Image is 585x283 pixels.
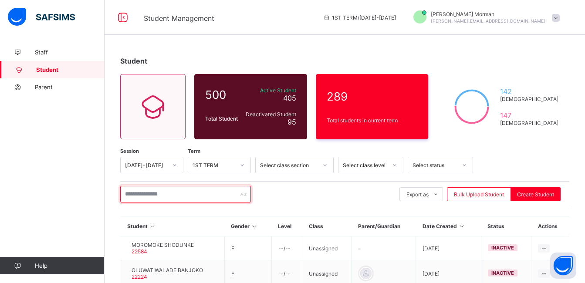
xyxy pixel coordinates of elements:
td: --/-- [271,236,302,260]
span: Create Student [517,191,554,198]
span: Term [188,148,200,154]
div: Select class level [343,162,387,168]
span: Bulk Upload Student [454,191,504,198]
span: 289 [327,90,418,103]
th: Parent/Guardian [352,216,416,236]
span: 500 [205,88,240,101]
th: Gender [224,216,271,236]
th: Level [271,216,302,236]
span: inactive [491,270,514,276]
i: Sort in Ascending Order [251,223,258,229]
span: Parent [35,84,105,91]
span: inactive [491,245,514,251]
td: Unassigned [302,236,352,260]
span: 142 [500,87,558,96]
th: Actions [531,216,569,236]
span: [PERSON_NAME][EMAIL_ADDRESS][DOMAIN_NAME] [431,18,545,24]
div: Select class section [260,162,318,168]
img: safsims [8,8,75,26]
i: Sort in Ascending Order [149,223,156,229]
div: IfeomaMormah [405,10,564,25]
div: Total Student [203,113,242,124]
span: Staff [35,49,105,56]
span: Student [36,66,105,73]
span: Total students in current term [327,117,418,124]
span: [DEMOGRAPHIC_DATA] [500,96,558,102]
span: 405 [283,94,296,102]
span: [PERSON_NAME] Mormah [431,11,545,17]
span: Active Student [244,87,296,94]
span: [DEMOGRAPHIC_DATA] [500,120,558,126]
th: Student [121,216,225,236]
span: 95 [287,118,296,126]
td: [DATE] [416,236,481,260]
span: Session [120,148,139,154]
span: 22224 [132,273,147,280]
div: 1ST TERM [193,162,235,168]
span: MOROMOKE SHODUNKE [132,242,194,248]
span: Student [120,57,147,65]
span: Student Management [144,14,214,23]
td: F [224,236,271,260]
i: Sort in Ascending Order [458,223,466,229]
span: 22584 [132,248,147,255]
th: Date Created [416,216,481,236]
th: Class [302,216,352,236]
span: Help [35,262,104,269]
div: [DATE]-[DATE] [125,162,167,168]
th: Status [481,216,531,236]
span: 147 [500,111,558,120]
span: OLUWATIWALADE BANJOKO [132,267,203,273]
button: Open asap [550,253,576,279]
span: Deactivated Student [244,111,296,118]
span: session/term information [323,14,396,21]
span: Export as [406,191,429,198]
div: Select status [413,162,457,168]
